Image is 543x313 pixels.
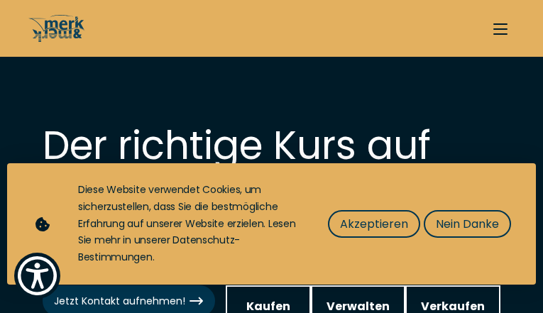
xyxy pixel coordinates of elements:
span: Jetzt Kontakt aufnehmen! [54,294,204,309]
span: Nein Danke [436,215,499,233]
h1: Der richtige Kurs auf Ihre neue Yacht [43,128,500,199]
button: Nein Danke [424,210,511,238]
button: Show Accessibility Preferences [14,253,60,299]
div: Diese Website verwendet Cookies, um sicherzustellen, dass Sie die bestmögliche Erfahrung auf unse... [78,182,300,266]
button: Akzeptieren [328,210,420,238]
span: Akzeptieren [340,215,408,233]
